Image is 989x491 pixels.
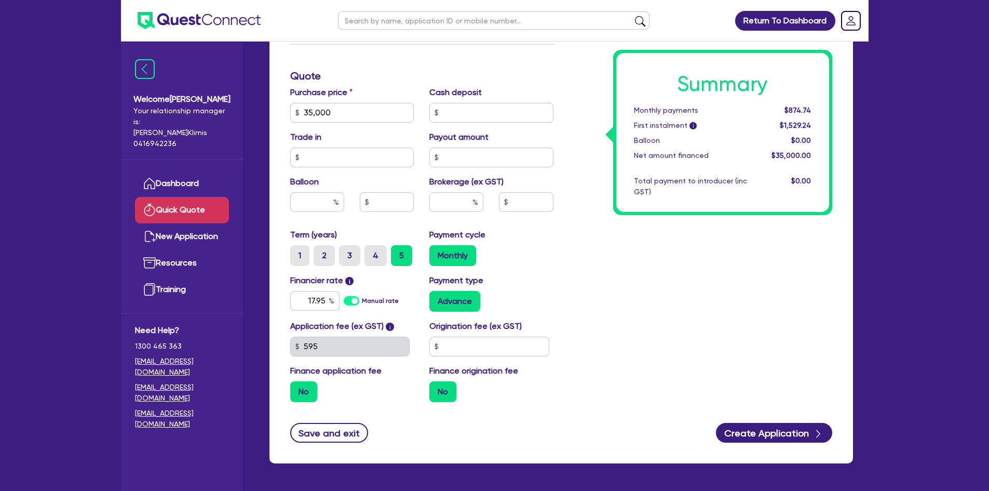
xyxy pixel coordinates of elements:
[135,170,229,197] a: Dashboard
[143,204,156,216] img: quick-quote
[290,320,384,333] label: Application fee (ex GST)
[290,131,321,143] label: Trade in
[138,12,261,29] img: quest-connect-logo-blue
[626,105,755,116] div: Monthly payments
[290,70,553,82] h3: Quote
[784,106,811,114] span: $874.74
[429,229,485,241] label: Payment cycle
[391,245,412,266] label: 5
[290,274,354,287] label: Financier rate
[626,150,755,161] div: Net amount financed
[290,423,369,443] button: Save and exit
[290,229,337,241] label: Term (years)
[429,291,480,312] label: Advance
[771,151,811,160] span: $35,000.00
[634,72,811,97] h1: Summary
[290,86,353,99] label: Purchase price
[290,365,382,377] label: Finance application fee
[716,423,832,443] button: Create Application
[290,381,317,402] label: No
[626,176,755,197] div: Total payment to introducer (inc GST)
[133,93,231,105] span: Welcome [PERSON_NAME]
[133,105,231,149] span: Your relationship manager is: [PERSON_NAME] Klimis 0416942236
[135,408,229,430] a: [EMAIL_ADDRESS][DOMAIN_NAME]
[135,59,155,79] img: icon-menu-close
[290,245,309,266] label: 1
[791,177,811,185] span: $0.00
[135,197,229,223] a: Quick Quote
[429,381,456,402] label: No
[135,356,229,378] a: [EMAIL_ADDRESS][DOMAIN_NAME]
[135,341,229,352] span: 1300 465 363
[429,131,489,143] label: Payout amount
[362,296,399,306] label: Manual rate
[135,324,229,337] span: Need Help?
[689,123,697,130] span: i
[135,250,229,276] a: Resources
[338,11,649,30] input: Search by name, application ID or mobile number...
[386,323,394,331] span: i
[626,135,755,146] div: Balloon
[429,176,504,188] label: Brokerage (ex GST)
[345,277,354,285] span: i
[143,230,156,243] img: new-application
[339,245,360,266] label: 3
[429,245,476,266] label: Monthly
[429,320,522,333] label: Origination fee (ex GST)
[735,11,835,31] a: Return To Dashboard
[780,121,811,129] span: $1,529.24
[143,257,156,269] img: resources
[429,274,483,287] label: Payment type
[791,136,811,144] span: $0.00
[364,245,387,266] label: 4
[314,245,335,266] label: 2
[135,382,229,404] a: [EMAIL_ADDRESS][DOMAIN_NAME]
[290,176,319,188] label: Balloon
[135,276,229,303] a: Training
[429,365,518,377] label: Finance origination fee
[429,86,482,99] label: Cash deposit
[626,120,755,131] div: First instalment
[135,223,229,250] a: New Application
[837,7,864,34] a: Dropdown toggle
[143,283,156,296] img: training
